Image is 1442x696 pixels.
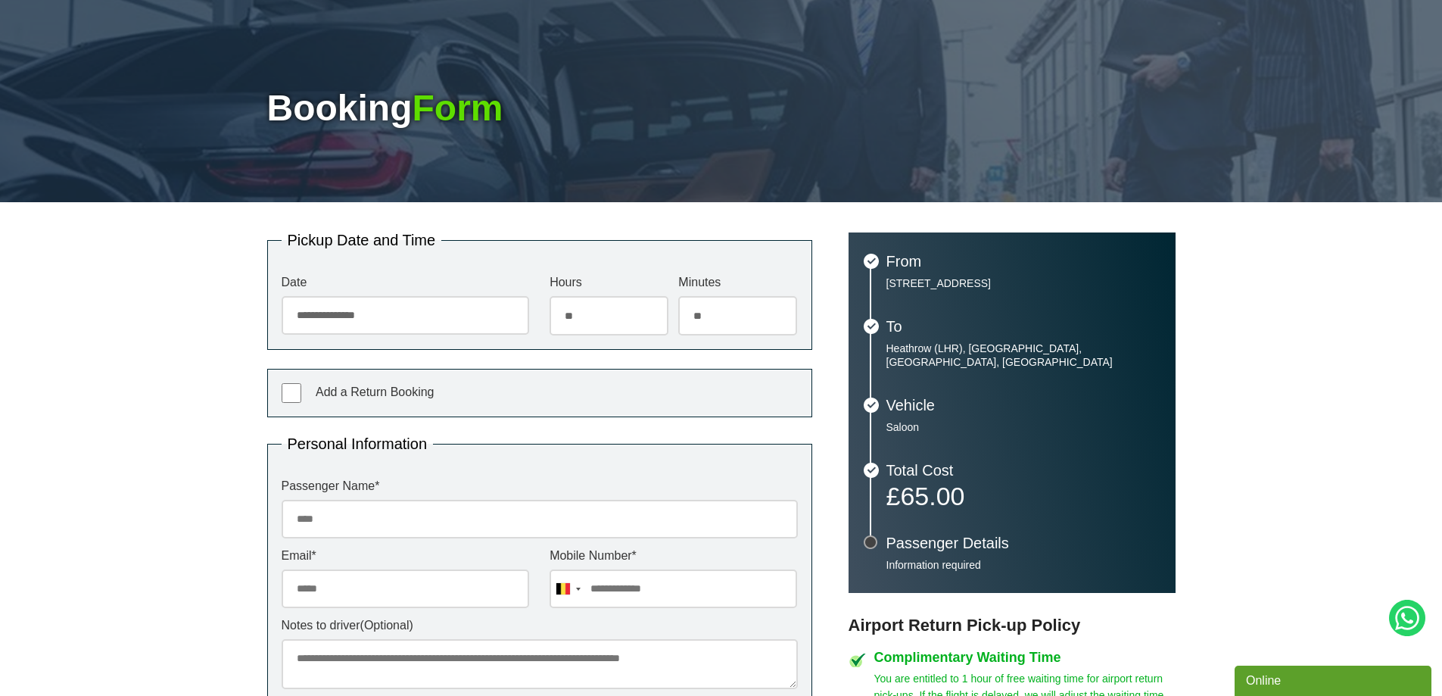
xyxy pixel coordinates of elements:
[886,485,1160,507] p: £
[886,319,1160,334] h3: To
[550,276,668,289] label: Hours
[1235,663,1434,696] iframe: chat widget
[886,535,1160,551] h3: Passenger Details
[886,558,1160,572] p: Information required
[886,398,1160,413] h3: Vehicle
[849,616,1176,635] h3: Airport Return Pick-up Policy
[886,420,1160,434] p: Saloon
[267,90,1176,126] h1: Booking
[360,619,413,632] span: (Optional)
[282,620,798,632] label: Notes to driver
[900,482,964,510] span: 65.00
[282,480,798,492] label: Passenger Name
[874,651,1176,664] h4: Complimentary Waiting Time
[316,385,434,398] span: Add a Return Booking
[886,276,1160,290] p: [STREET_ADDRESS]
[550,570,585,607] div: Belgium (België): +32
[886,463,1160,478] h3: Total Cost
[550,550,797,562] label: Mobile Number
[886,254,1160,269] h3: From
[282,436,434,451] legend: Personal Information
[678,276,797,289] label: Minutes
[282,550,529,562] label: Email
[282,233,442,248] legend: Pickup Date and Time
[282,383,301,403] input: Add a Return Booking
[412,88,503,128] span: Form
[282,276,529,289] label: Date
[886,342,1160,369] p: Heathrow (LHR), [GEOGRAPHIC_DATA], [GEOGRAPHIC_DATA], [GEOGRAPHIC_DATA]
